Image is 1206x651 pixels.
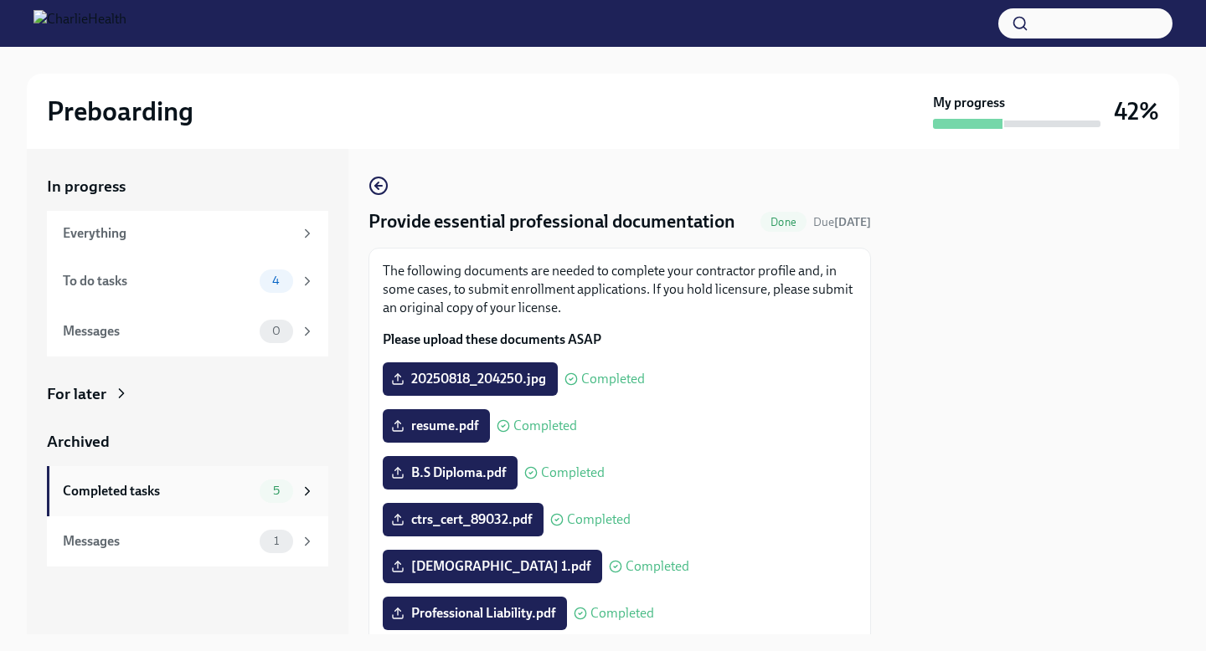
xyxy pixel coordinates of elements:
[47,306,328,356] a: Messages0
[262,325,291,337] span: 0
[47,211,328,256] a: Everything
[47,176,328,197] a: In progress
[63,322,253,341] div: Messages
[513,419,577,433] span: Completed
[383,550,602,583] label: [DEMOGRAPHIC_DATA] 1.pdf
[383,331,601,347] strong: Please upload these documents ASAP
[383,262,857,317] p: The following documents are needed to complete your contractor profile and, in some cases, to sub...
[263,484,290,497] span: 5
[394,605,555,622] span: Professional Liability.pdf
[262,274,290,287] span: 4
[813,214,871,230] span: August 24th, 2025 08:00
[63,482,253,500] div: Completed tasks
[383,362,558,396] label: 20250818_204250.jpg
[264,535,289,547] span: 1
[394,464,506,481] span: B.S Diploma.pdf
[394,511,532,528] span: ctrs_cert_89032.pdf
[813,215,871,229] span: Due
[47,383,106,405] div: For later
[47,516,328,566] a: Messages1
[567,513,631,526] span: Completed
[626,560,689,573] span: Completed
[590,607,654,620] span: Completed
[383,409,490,443] label: resume.pdf
[47,466,328,516] a: Completed tasks5
[63,272,253,290] div: To do tasks
[760,216,807,228] span: Done
[33,10,126,37] img: CharlieHealth
[47,431,328,453] a: Archived
[383,456,518,490] label: B.S Diploma.pdf
[581,372,645,386] span: Completed
[394,371,546,387] span: 20250818_204250.jpg
[834,215,871,229] strong: [DATE]
[541,466,605,479] span: Completed
[47,256,328,306] a: To do tasks4
[1114,96,1159,126] h3: 42%
[63,532,253,551] div: Messages
[47,95,193,128] h2: Preboarding
[394,418,478,434] span: resume.pdf
[47,383,328,405] a: For later
[394,558,590,575] span: [DEMOGRAPHIC_DATA] 1.pdf
[383,503,544,536] label: ctrs_cert_89032.pdf
[383,597,567,630] label: Professional Liability.pdf
[368,209,735,234] h4: Provide essential professional documentation
[63,224,293,243] div: Everything
[933,94,1005,112] strong: My progress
